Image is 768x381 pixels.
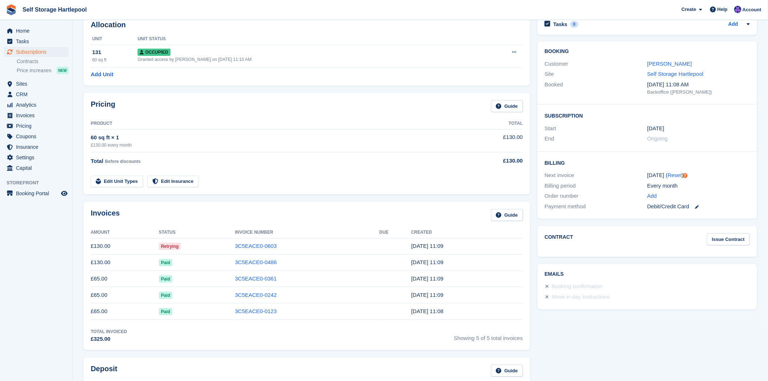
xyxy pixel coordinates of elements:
[16,163,60,173] span: Capital
[159,227,235,238] th: Status
[728,20,738,29] a: Add
[16,100,60,110] span: Analytics
[545,135,648,143] div: End
[159,243,181,250] span: Retrying
[647,71,703,77] a: Self Storage Hartlepool
[647,192,657,200] a: Add
[92,48,138,57] div: 131
[553,21,568,28] h2: Tasks
[16,79,60,89] span: Sites
[17,67,52,74] span: Price increases
[545,159,750,166] h2: Billing
[545,112,750,119] h2: Subscription
[545,271,750,277] h2: Emails
[4,36,69,46] a: menu
[91,335,127,343] div: £325.00
[545,182,648,190] div: Billing period
[552,293,610,302] div: Move in day instructions
[20,4,90,16] a: Self Storage Hartlepool
[718,6,728,13] span: Help
[159,259,172,266] span: Paid
[91,271,159,287] td: £65.00
[552,282,602,291] div: Booking confirmation
[147,176,199,188] a: Edit Insurance
[4,47,69,57] a: menu
[647,81,750,89] div: [DATE] 11:08 AM
[91,142,456,148] div: £130.00 every month
[16,110,60,120] span: Invoices
[647,124,664,133] time: 2025-05-27 00:00:00 UTC
[16,89,60,99] span: CRM
[4,152,69,163] a: menu
[491,100,523,112] a: Guide
[545,81,648,96] div: Booked
[6,4,17,15] img: stora-icon-8386f47178a22dfd0bd8f6a31ec36ba5ce8667c1dd55bd0f319d3a0aa187defe.svg
[91,328,127,335] div: Total Invoiced
[682,172,689,179] div: Tooltip anchor
[411,243,444,249] time: 2025-09-27 10:09:18 UTC
[16,131,60,142] span: Coupons
[647,202,750,211] div: Debit/Credit Card
[545,70,648,78] div: Site
[4,110,69,120] a: menu
[545,233,573,245] h2: Contract
[545,171,648,180] div: Next invoice
[91,238,159,254] td: £130.00
[4,26,69,36] a: menu
[91,209,120,221] h2: Invoices
[4,163,69,173] a: menu
[456,129,523,152] td: £130.00
[545,124,648,133] div: Start
[91,70,113,79] a: Add Unit
[91,254,159,271] td: £130.00
[545,60,648,68] div: Customer
[411,308,444,314] time: 2025-05-27 10:08:58 UTC
[647,89,750,96] div: Backoffice ([PERSON_NAME])
[235,308,277,314] a: 3C5EACE0-0123
[138,56,477,63] div: Granted access by [PERSON_NAME] on [DATE] 11:10 AM
[411,275,444,282] time: 2025-07-27 10:09:37 UTC
[7,179,72,187] span: Storefront
[138,49,170,56] span: Occupied
[647,61,692,67] a: [PERSON_NAME]
[454,328,523,343] span: Showing 5 of 5 total invoices
[411,227,523,238] th: Created
[4,131,69,142] a: menu
[57,67,69,74] div: NEW
[105,159,140,164] span: Before discounts
[91,176,143,188] a: Edit Unit Types
[411,259,444,265] time: 2025-08-27 10:09:18 UTC
[17,58,69,65] a: Contracts
[16,26,60,36] span: Home
[60,189,69,198] a: Preview store
[92,57,138,63] div: 60 sq ft
[456,157,523,165] div: £130.00
[743,6,761,13] span: Account
[16,121,60,131] span: Pricing
[16,142,60,152] span: Insurance
[668,172,682,178] a: Reset
[491,365,523,377] a: Guide
[17,66,69,74] a: Price increases NEW
[491,209,523,221] a: Guide
[545,192,648,200] div: Order number
[707,233,750,245] a: Issue Contract
[4,188,69,198] a: menu
[16,36,60,46] span: Tasks
[4,142,69,152] a: menu
[570,21,579,28] div: 0
[91,303,159,320] td: £65.00
[91,365,117,377] h2: Deposit
[235,292,277,298] a: 3C5EACE0-0242
[647,135,668,142] span: Ongoing
[91,33,138,45] th: Unit
[411,292,444,298] time: 2025-06-27 10:09:29 UTC
[91,134,456,142] div: 60 sq ft × 1
[159,292,172,299] span: Paid
[456,118,523,130] th: Total
[545,202,648,211] div: Payment method
[16,152,60,163] span: Settings
[235,259,277,265] a: 3C5EACE0-0486
[159,308,172,315] span: Paid
[235,243,277,249] a: 3C5EACE0-0603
